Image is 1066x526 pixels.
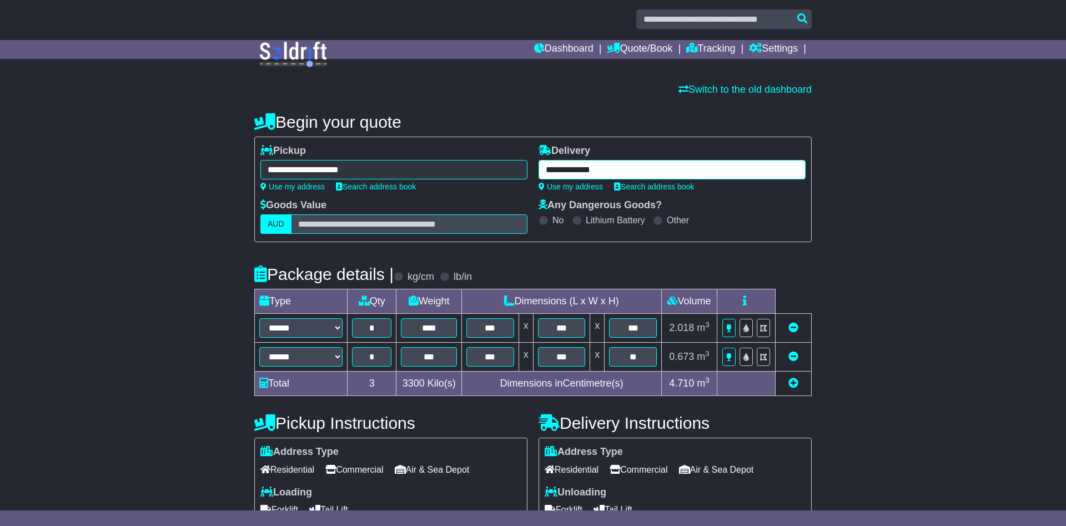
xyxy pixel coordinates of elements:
[260,487,312,499] label: Loading
[260,501,298,518] span: Forklift
[255,372,348,396] td: Total
[590,343,605,372] td: x
[607,40,672,59] a: Quote/Book
[260,199,326,212] label: Goods Value
[697,378,710,389] span: m
[396,372,462,396] td: Kilo(s)
[552,215,564,226] label: No
[336,182,416,191] a: Search address book
[254,414,527,432] h4: Pickup Instructions
[539,199,662,212] label: Any Dangerous Goods?
[254,265,394,283] h4: Package details |
[594,501,632,518] span: Tail Lift
[260,182,325,191] a: Use my address
[325,461,383,478] span: Commercial
[614,182,694,191] a: Search address book
[661,289,717,314] td: Volume
[309,501,348,518] span: Tail Lift
[590,314,605,343] td: x
[539,145,590,157] label: Delivery
[260,145,306,157] label: Pickup
[686,40,735,59] a: Tracking
[788,351,798,362] a: Remove this item
[395,461,470,478] span: Air & Sea Depot
[534,40,594,59] a: Dashboard
[408,271,434,283] label: kg/cm
[697,322,710,333] span: m
[705,349,710,358] sup: 3
[678,84,812,95] a: Switch to the old dashboard
[260,214,291,234] label: AUD
[348,372,396,396] td: 3
[545,487,606,499] label: Unloading
[705,376,710,384] sup: 3
[462,372,662,396] td: Dimensions in Centimetre(s)
[545,446,623,458] label: Address Type
[667,215,689,226] label: Other
[519,314,533,343] td: x
[254,113,812,131] h4: Begin your quote
[403,378,425,389] span: 3300
[749,40,798,59] a: Settings
[348,289,396,314] td: Qty
[669,322,694,333] span: 2.018
[260,461,314,478] span: Residential
[545,461,599,478] span: Residential
[519,343,533,372] td: x
[788,378,798,389] a: Add new item
[697,351,710,362] span: m
[260,446,339,458] label: Address Type
[679,461,754,478] span: Air & Sea Depot
[539,182,603,191] a: Use my address
[462,289,662,314] td: Dimensions (L x W x H)
[255,289,348,314] td: Type
[610,461,667,478] span: Commercial
[396,289,462,314] td: Weight
[705,320,710,329] sup: 3
[539,414,812,432] h4: Delivery Instructions
[669,351,694,362] span: 0.673
[788,322,798,333] a: Remove this item
[586,215,645,226] label: Lithium Battery
[669,378,694,389] span: 4.710
[545,501,582,518] span: Forklift
[454,271,472,283] label: lb/in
